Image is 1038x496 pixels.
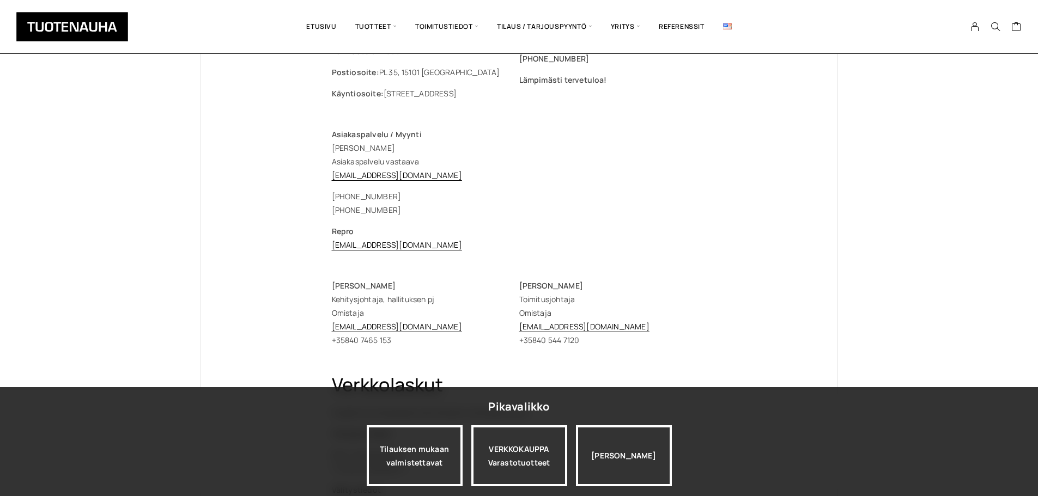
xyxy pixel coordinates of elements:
[602,8,649,45] span: Yritys
[332,374,707,395] h2: Verkkolaskut
[16,12,128,41] img: Tuotenauha Oy
[1011,21,1022,34] a: Cart
[649,8,714,45] a: Referenssit
[964,22,986,32] a: My Account
[406,8,488,45] span: Toimitustiedot
[471,425,567,486] div: VERKKOKAUPPA Varastotuotteet
[332,335,350,345] span: +358
[471,425,567,486] a: VERKKOKAUPPAVarastotuotteet
[347,46,365,56] span: +358
[488,8,602,45] span: Tilaus / Tarjouspyyntö
[576,425,672,486] div: [PERSON_NAME]
[332,129,422,139] strong: Asiakaspalvelu / Myynti
[519,294,575,304] span: Toimitusjohtaja
[519,75,607,85] span: Lämpimästi tervetuloa!
[332,67,379,77] b: Postiosoite:
[332,294,435,304] span: Kehitysjohtaja, hallituksen pj
[332,280,396,291] span: [PERSON_NAME]
[519,321,649,332] a: [EMAIL_ADDRESS][DOMAIN_NAME]
[332,88,384,99] b: Käyntiosoite:
[332,65,519,79] p: PL 35, 15101 [GEOGRAPHIC_DATA]
[723,23,732,29] img: English
[332,127,707,182] p: [PERSON_NAME] Asiakaspalvelu vastaava
[519,280,583,291] span: [PERSON_NAME]
[519,335,537,345] span: +358
[349,335,391,345] span: 40 7465 153
[332,240,462,250] a: [EMAIL_ADDRESS][DOMAIN_NAME]
[332,170,462,180] a: [EMAIL_ADDRESS][DOMAIN_NAME]
[332,189,707,217] div: [PHONE_NUMBER] [PHONE_NUMBER]
[537,335,579,345] span: 40 544 7120
[488,397,549,417] div: Pikavalikko
[519,53,590,64] span: [PHONE_NUMBER]
[332,226,354,236] strong: Repro
[332,87,519,100] p: [STREET_ADDRESS]
[332,308,365,318] span: Omistaja
[297,8,345,45] a: Etusivu
[367,425,463,486] a: Tilauksen mukaan valmistettavat
[519,308,552,318] span: Omistaja
[985,22,1006,32] button: Search
[346,8,406,45] span: Tuotteet
[332,321,462,332] a: [EMAIL_ADDRESS][DOMAIN_NAME]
